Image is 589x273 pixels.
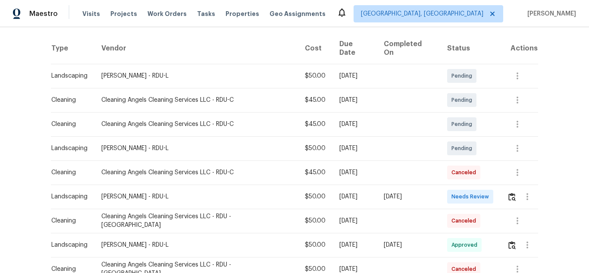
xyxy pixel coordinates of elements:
[51,33,94,64] th: Type
[82,9,100,18] span: Visits
[377,33,440,64] th: Completed On
[451,168,479,177] span: Canceled
[339,168,370,177] div: [DATE]
[101,96,291,104] div: Cleaning Angels Cleaning Services LLC - RDU-C
[147,9,187,18] span: Work Orders
[508,193,516,201] img: Review Icon
[451,192,492,201] span: Needs Review
[339,120,370,129] div: [DATE]
[507,235,517,255] button: Review Icon
[298,33,332,64] th: Cost
[440,33,500,64] th: Status
[51,217,88,225] div: Cleaning
[51,72,88,80] div: Landscaping
[305,72,326,80] div: $50.00
[110,9,137,18] span: Projects
[305,168,326,177] div: $45.00
[226,9,259,18] span: Properties
[101,212,291,229] div: Cleaning Angels Cleaning Services LLC - RDU - [GEOGRAPHIC_DATA]
[451,144,476,153] span: Pending
[384,241,433,249] div: [DATE]
[384,192,433,201] div: [DATE]
[269,9,326,18] span: Geo Assignments
[508,241,516,249] img: Review Icon
[305,217,326,225] div: $50.00
[339,241,370,249] div: [DATE]
[29,9,58,18] span: Maestro
[51,192,88,201] div: Landscaping
[451,72,476,80] span: Pending
[51,144,88,153] div: Landscaping
[451,120,476,129] span: Pending
[339,192,370,201] div: [DATE]
[339,72,370,80] div: [DATE]
[101,72,291,80] div: [PERSON_NAME] - RDU-L
[101,144,291,153] div: [PERSON_NAME] - RDU-L
[197,11,215,17] span: Tasks
[524,9,576,18] span: [PERSON_NAME]
[305,144,326,153] div: $50.00
[339,96,370,104] div: [DATE]
[51,241,88,249] div: Landscaping
[500,33,538,64] th: Actions
[451,96,476,104] span: Pending
[305,96,326,104] div: $45.00
[101,241,291,249] div: [PERSON_NAME] - RDU-L
[305,241,326,249] div: $50.00
[451,241,481,249] span: Approved
[51,96,88,104] div: Cleaning
[305,120,326,129] div: $45.00
[361,9,483,18] span: [GEOGRAPHIC_DATA], [GEOGRAPHIC_DATA]
[507,186,517,207] button: Review Icon
[101,192,291,201] div: [PERSON_NAME] - RDU-L
[51,168,88,177] div: Cleaning
[339,217,370,225] div: [DATE]
[339,144,370,153] div: [DATE]
[51,120,88,129] div: Cleaning
[451,217,479,225] span: Canceled
[332,33,377,64] th: Due Date
[305,192,326,201] div: $50.00
[101,168,291,177] div: Cleaning Angels Cleaning Services LLC - RDU-C
[94,33,298,64] th: Vendor
[101,120,291,129] div: Cleaning Angels Cleaning Services LLC - RDU-C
